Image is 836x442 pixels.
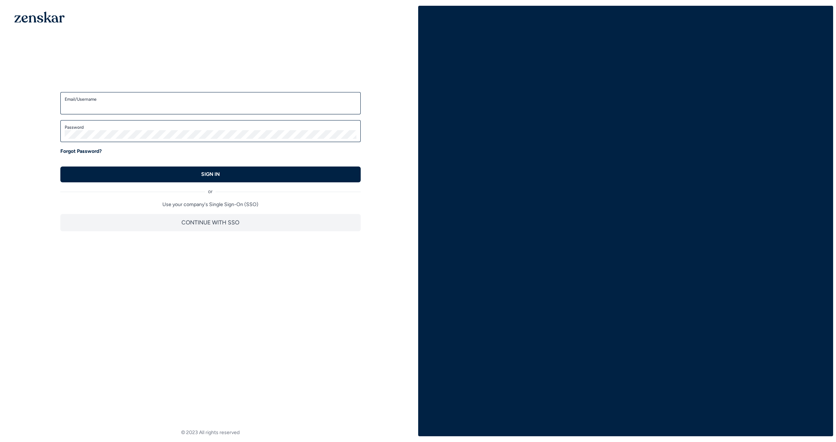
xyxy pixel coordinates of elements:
[3,429,418,436] footer: © 2023 All rights reserved
[60,167,361,182] button: SIGN IN
[60,182,361,195] div: or
[14,12,65,23] img: 1OGAJ2xQqyY4LXKgY66KYq0eOWRCkrZdAb3gUhuVAqdWPZE9SRJmCz+oDMSn4zDLXe31Ii730ItAGKgCKgCCgCikA4Av8PJUP...
[65,96,356,102] label: Email/Username
[201,171,220,178] p: SIGN IN
[60,148,102,155] a: Forgot Password?
[60,201,361,208] p: Use your company's Single Sign-On (SSO)
[60,214,361,231] button: CONTINUE WITH SSO
[65,124,356,130] label: Password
